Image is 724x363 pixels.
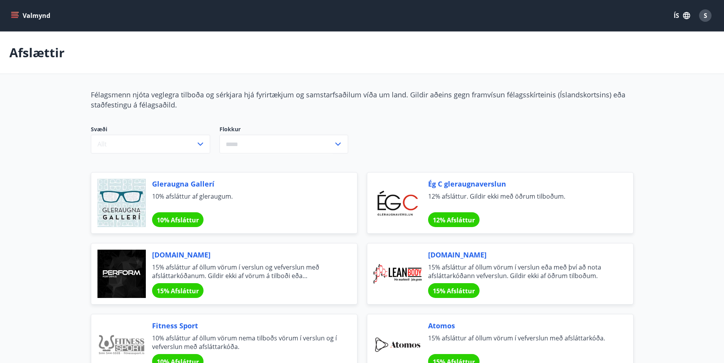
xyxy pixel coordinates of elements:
span: Ég C gleraugnaverslun [428,179,614,189]
span: 10% afsláttur af gleraugum. [152,192,338,209]
span: Fitness Sport [152,321,338,331]
p: Afslættir [9,44,65,61]
button: S [696,6,715,25]
span: 15% afsláttur af öllum vörum í vefverslun með afsláttarkóða. [428,334,614,351]
span: Atomos [428,321,614,331]
span: [DOMAIN_NAME] [152,250,338,260]
span: 10% Afsláttur [157,216,199,224]
span: S [704,11,707,20]
span: 10% afsláttur af öllum vörum nema tilboðs vörum í verslun og í vefverslun með afsláttarkóða. [152,334,338,351]
label: Flokkur [220,125,348,133]
span: 15% Afsláttur [433,287,475,295]
span: Félagsmenn njóta veglegra tilboða og sérkjara hjá fyrirtækjum og samstarfsaðilum víða um land. Gi... [91,90,625,109]
span: 15% afsláttur af öllum vörum í verslun og vefverslun með afsláttarkóðanum. Gildir ekki af vörum á... [152,263,338,280]
span: 12% Afsláttur [433,216,475,224]
span: Gleraugna Gallerí [152,179,338,189]
span: [DOMAIN_NAME] [428,250,614,260]
button: Allt [91,135,210,153]
button: menu [9,9,53,23]
button: ÍS [669,9,694,23]
span: 12% afsláttur. Gildir ekki með öðrum tilboðum. [428,192,614,209]
span: Allt [97,140,107,148]
span: 15% Afsláttur [157,287,199,295]
span: 15% afsláttur af öllum vörum í verslun eða með því að nota afsláttarkóðann vefverslun. Gildir ekk... [428,263,614,280]
span: Svæði [91,125,210,135]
